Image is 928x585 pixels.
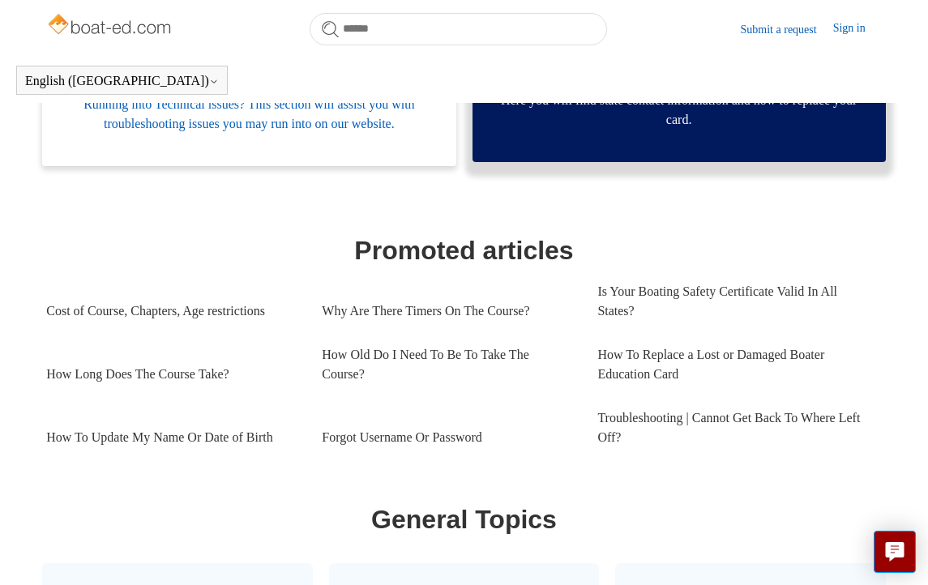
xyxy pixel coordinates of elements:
[597,396,873,459] a: Troubleshooting | Cannot Get Back To Where Left Off?
[322,289,573,333] a: Why Are There Timers On The Course?
[322,333,573,396] a: How Old Do I Need To Be To Take The Course?
[46,231,882,270] h1: Promoted articles
[46,10,175,42] img: Boat-Ed Help Center home page
[497,91,862,130] span: Here you will find state contact information and how to replace your card.
[874,531,916,573] button: Live chat
[46,289,297,333] a: Cost of Course, Chapters, Age restrictions
[833,19,882,39] a: Sign in
[25,74,219,88] button: English ([GEOGRAPHIC_DATA])
[322,416,573,459] a: Forgot Username Or Password
[46,416,297,459] a: How To Update My Name Or Date of Birth
[597,333,873,396] a: How To Replace a Lost or Damaged Boater Education Card
[310,13,607,45] input: Search
[741,21,833,38] a: Submit a request
[46,352,297,396] a: How Long Does The Course Take?
[66,95,431,134] span: Running into Technical issues? This section will assist you with troubleshooting issues you may r...
[46,500,882,539] h1: General Topics
[597,270,873,333] a: Is Your Boating Safety Certificate Valid In All States?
